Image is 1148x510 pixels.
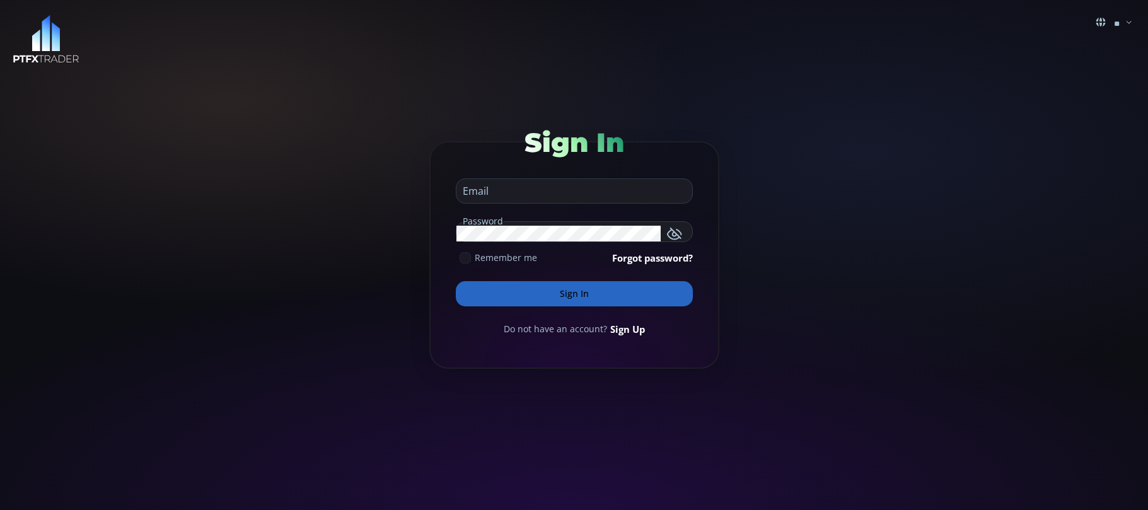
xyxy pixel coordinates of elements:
[525,126,624,159] span: Sign In
[13,15,79,64] img: LOGO
[475,251,537,264] span: Remember me
[610,322,645,336] a: Sign Up
[456,281,693,306] button: Sign In
[456,322,693,336] div: Do not have an account?
[612,251,693,265] a: Forgot password?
